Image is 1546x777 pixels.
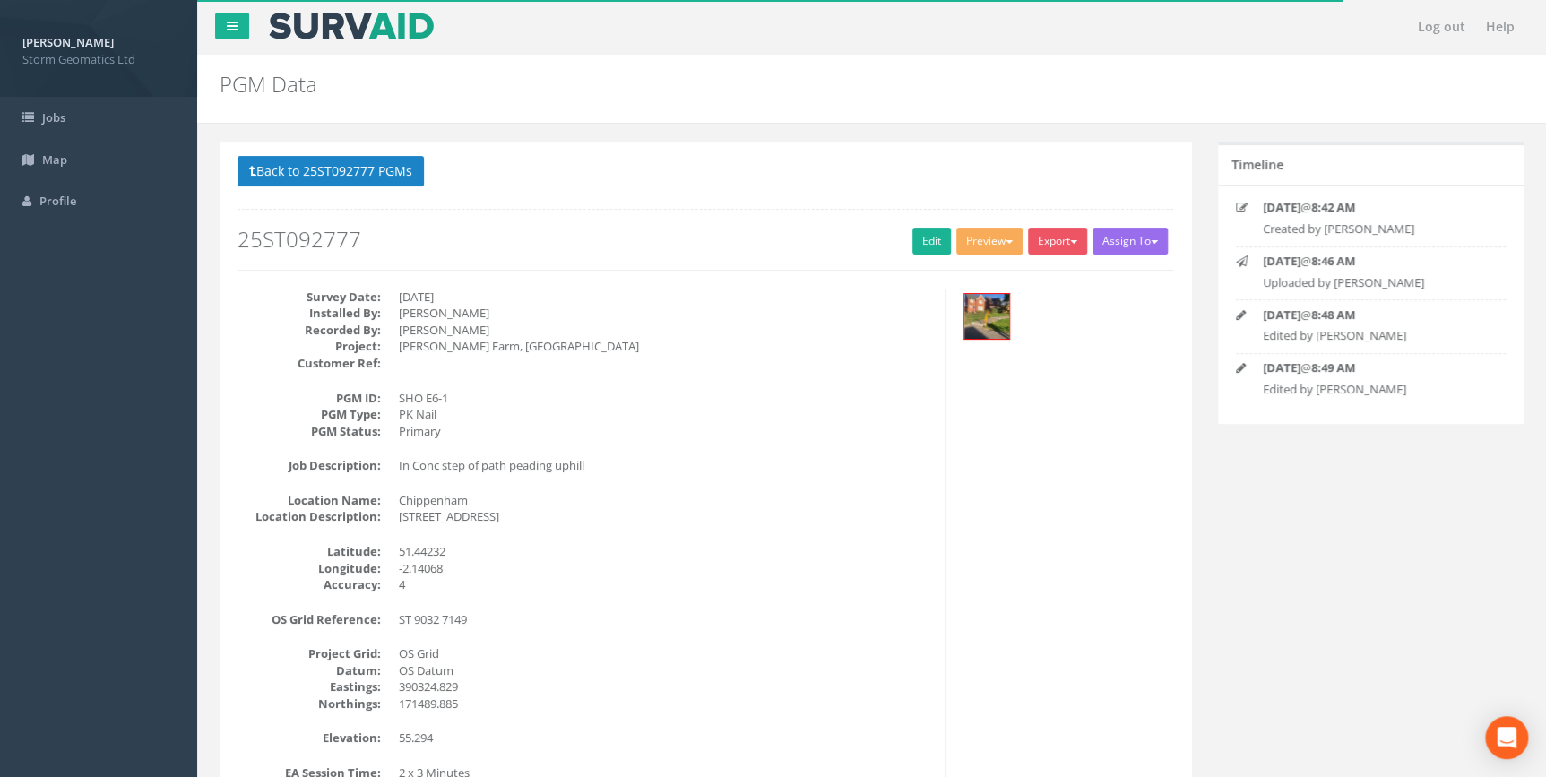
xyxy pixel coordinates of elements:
dt: PGM Type: [238,406,381,423]
dd: ST 9032 7149 [399,611,931,628]
dd: Primary [399,423,931,440]
dt: Survey Date: [238,289,381,306]
dt: Elevation: [238,730,381,747]
dd: 4 [399,576,931,593]
dd: OS Grid [399,645,931,662]
dd: OS Datum [399,662,931,679]
strong: 8:48 AM [1311,306,1355,323]
p: @ [1263,359,1483,376]
dt: Longitude: [238,560,381,577]
dd: SHO E6-1 [399,390,931,407]
dd: [PERSON_NAME] Farm, [GEOGRAPHIC_DATA] [399,338,931,355]
dt: Northings: [238,695,381,712]
dd: [DATE] [399,289,931,306]
p: Uploaded by [PERSON_NAME] [1263,274,1483,291]
dt: PGM Status: [238,423,381,440]
span: Jobs [42,109,65,125]
dd: Chippenham [399,492,931,509]
p: @ [1263,306,1483,324]
strong: 8:46 AM [1311,253,1355,269]
dd: 171489.885 [399,695,931,712]
button: Preview [956,228,1023,255]
dt: Eastings: [238,678,381,695]
dt: Location Description: [238,508,381,525]
strong: 8:42 AM [1311,199,1355,215]
strong: [DATE] [1263,359,1300,376]
strong: 8:49 AM [1311,359,1355,376]
dd: -2.14068 [399,560,931,577]
dt: Datum: [238,662,381,679]
a: Edit [912,228,951,255]
dd: 51.44232 [399,543,931,560]
dd: 390324.829 [399,678,931,695]
dt: Location Name: [238,492,381,509]
dd: 55.294 [399,730,931,747]
span: Storm Geomatics Ltd [22,51,175,68]
p: Edited by [PERSON_NAME] [1263,381,1483,398]
dd: [STREET_ADDRESS] [399,508,931,525]
span: Profile [39,193,76,209]
p: Created by [PERSON_NAME] [1263,220,1483,237]
dt: Project: [238,338,381,355]
img: 68dcea559ec80500159164cb_e20fc501-6788-494e-b088-820c986f4436_thumb.png [964,294,1009,339]
strong: [DATE] [1263,306,1300,323]
dd: In Conc step of path peading uphill [399,457,931,474]
dt: OS Grid Reference: [238,611,381,628]
a: [PERSON_NAME] Storm Geomatics Ltd [22,30,175,67]
p: Edited by [PERSON_NAME] [1263,327,1483,344]
button: Assign To [1093,228,1168,255]
strong: [PERSON_NAME] [22,34,114,50]
dt: Accuracy: [238,576,381,593]
p: @ [1263,253,1483,270]
div: Open Intercom Messenger [1485,716,1528,759]
h5: Timeline [1231,158,1283,171]
span: Map [42,151,67,168]
dt: Customer Ref: [238,355,381,372]
dt: Recorded By: [238,322,381,339]
strong: [DATE] [1263,253,1300,269]
dt: Installed By: [238,305,381,322]
button: Back to 25ST092777 PGMs [238,156,424,186]
dd: [PERSON_NAME] [399,305,931,322]
dd: [PERSON_NAME] [399,322,931,339]
dt: Job Description: [238,457,381,474]
button: Export [1028,228,1087,255]
dt: PGM ID: [238,390,381,407]
p: @ [1263,199,1483,216]
dt: Project Grid: [238,645,381,662]
dd: PK Nail [399,406,931,423]
h2: PGM Data [220,73,1302,96]
h2: 25ST092777 [238,228,1173,251]
dt: Latitude: [238,543,381,560]
strong: [DATE] [1263,199,1300,215]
